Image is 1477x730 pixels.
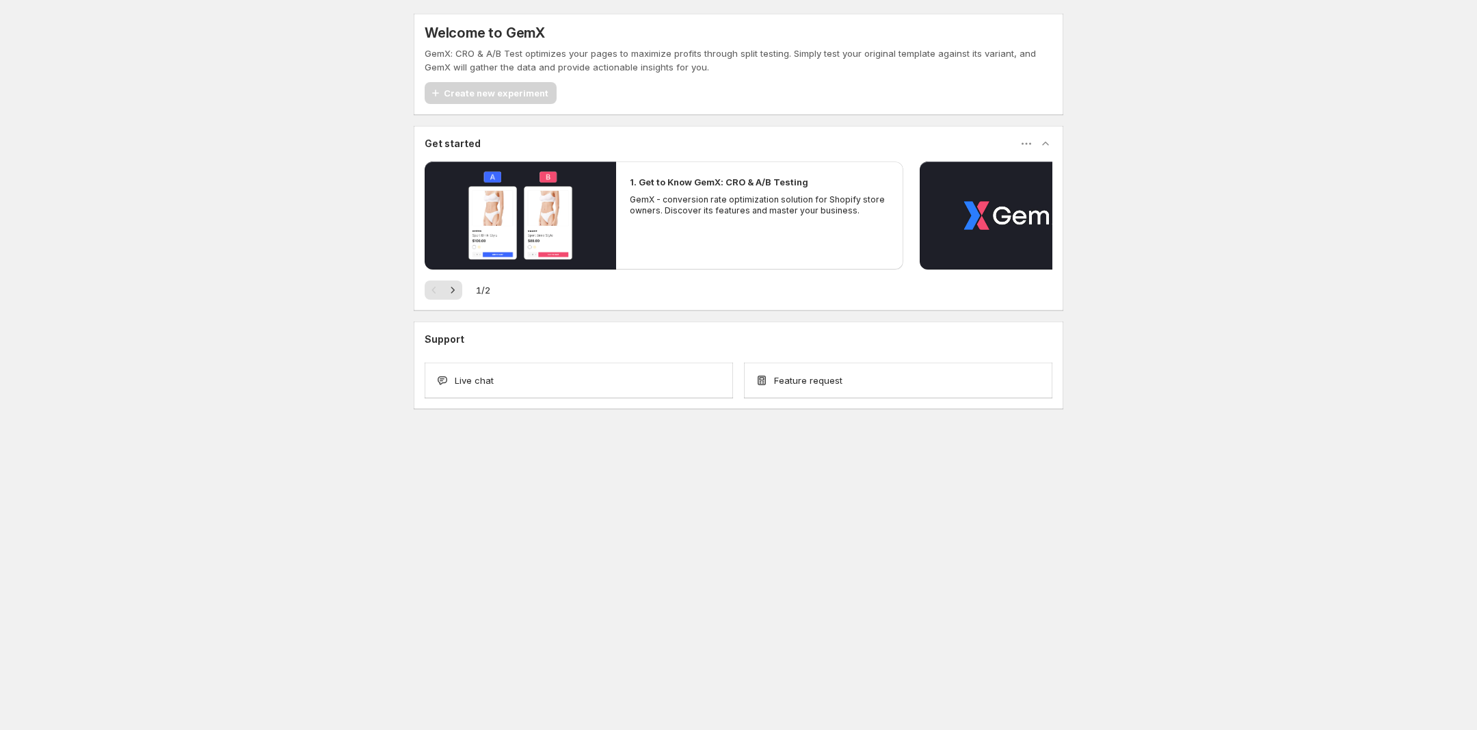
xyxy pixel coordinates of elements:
[476,283,490,297] span: 1 / 2
[425,25,545,41] h5: Welcome to GemX
[425,137,481,151] h3: Get started
[630,194,890,216] p: GemX - conversion rate optimization solution for Shopify store owners. Discover its features and ...
[425,333,464,346] h3: Support
[455,374,494,387] span: Live chat
[630,175,808,189] h2: 1. Get to Know GemX: CRO & A/B Testing
[425,47,1052,74] p: GemX: CRO & A/B Test optimizes your pages to maximize profits through split testing. Simply test ...
[774,374,842,387] span: Feature request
